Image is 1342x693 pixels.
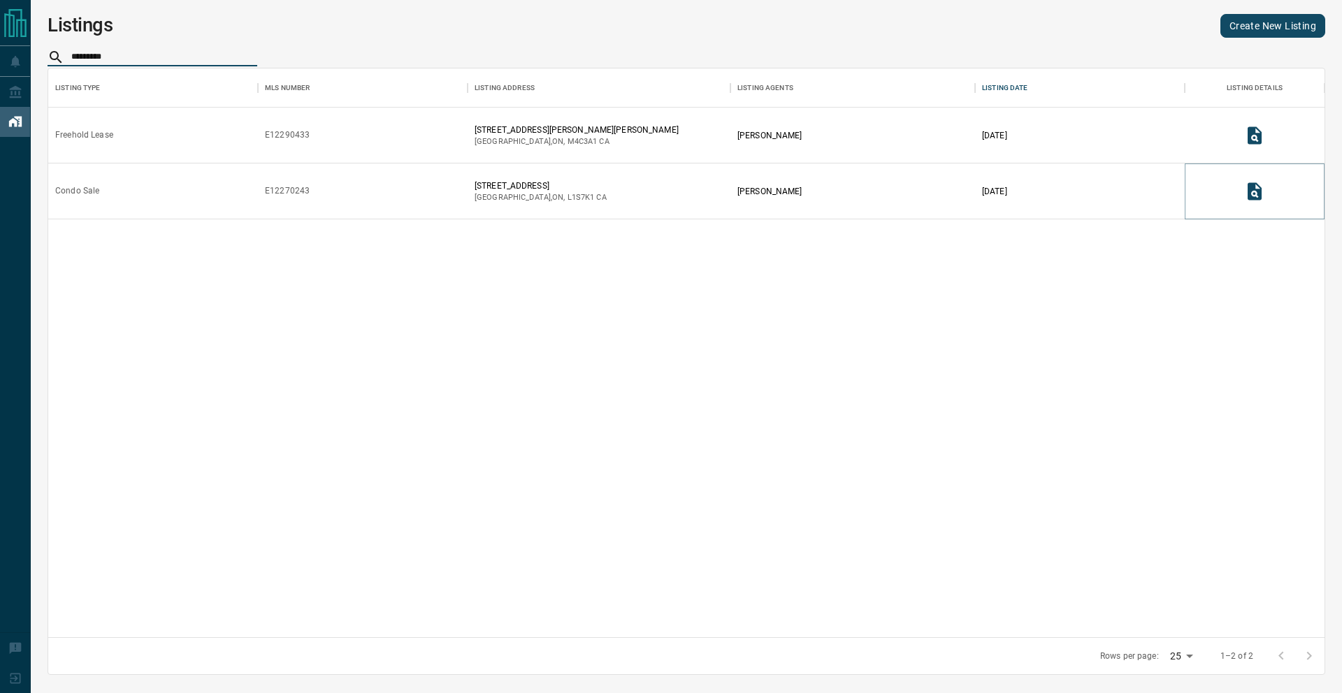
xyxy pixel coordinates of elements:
[1227,68,1283,108] div: Listing Details
[265,68,310,108] div: MLS Number
[1220,14,1325,38] a: Create New Listing
[55,68,101,108] div: Listing Type
[55,185,99,197] div: Condo Sale
[1241,177,1269,205] button: View Listing Details
[475,180,607,192] p: [STREET_ADDRESS]
[975,68,1185,108] div: Listing Date
[1220,650,1253,662] p: 1–2 of 2
[737,68,793,108] div: Listing Agents
[1164,646,1198,666] div: 25
[982,185,1007,198] p: [DATE]
[48,68,258,108] div: Listing Type
[468,68,730,108] div: Listing Address
[55,129,113,141] div: Freehold Lease
[1185,68,1325,108] div: Listing Details
[730,68,975,108] div: Listing Agents
[258,68,468,108] div: MLS Number
[48,14,113,36] h1: Listings
[568,193,595,202] span: l1s7k1
[475,68,535,108] div: Listing Address
[265,185,310,197] div: E12270243
[982,129,1007,142] p: [DATE]
[475,136,679,147] p: [GEOGRAPHIC_DATA] , ON , CA
[475,124,679,136] p: [STREET_ADDRESS][PERSON_NAME][PERSON_NAME]
[1241,122,1269,149] button: View Listing Details
[568,137,598,146] span: m4c3a1
[982,68,1028,108] div: Listing Date
[1100,650,1159,662] p: Rows per page:
[265,129,310,141] div: E12290433
[737,185,802,198] p: [PERSON_NAME]
[475,192,607,203] p: [GEOGRAPHIC_DATA] , ON , CA
[737,129,802,142] p: [PERSON_NAME]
